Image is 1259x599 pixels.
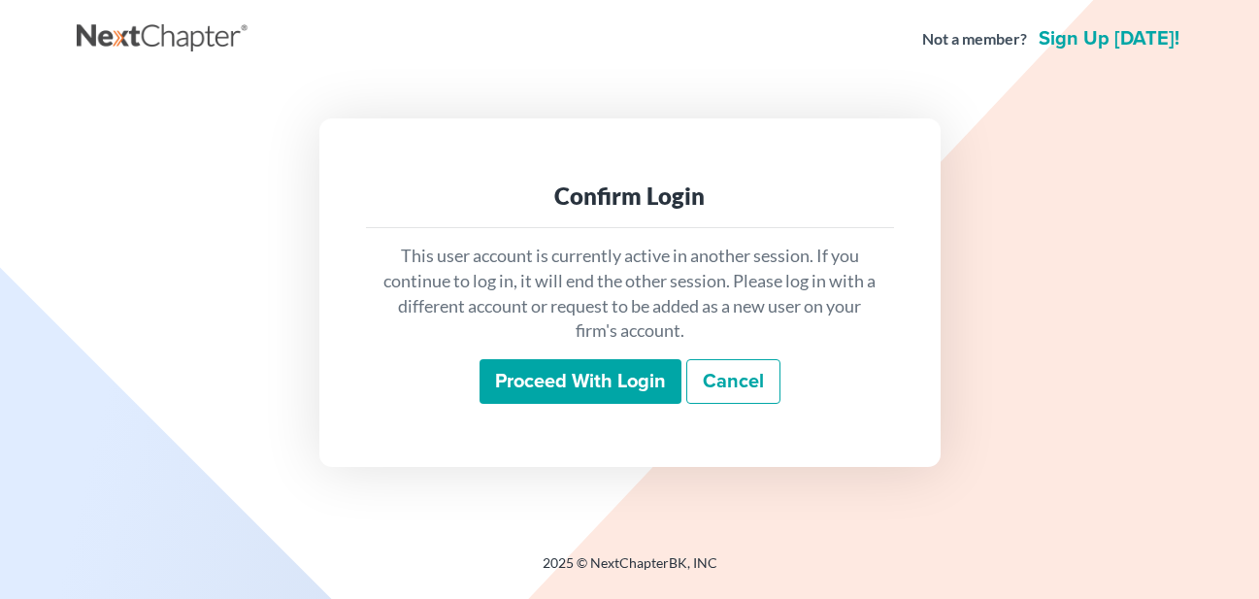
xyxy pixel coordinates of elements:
[77,553,1183,588] div: 2025 © NextChapterBK, INC
[686,359,780,404] a: Cancel
[381,244,878,344] p: This user account is currently active in another session. If you continue to log in, it will end ...
[381,181,878,212] div: Confirm Login
[1035,29,1183,49] a: Sign up [DATE]!
[922,28,1027,50] strong: Not a member?
[480,359,681,404] input: Proceed with login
